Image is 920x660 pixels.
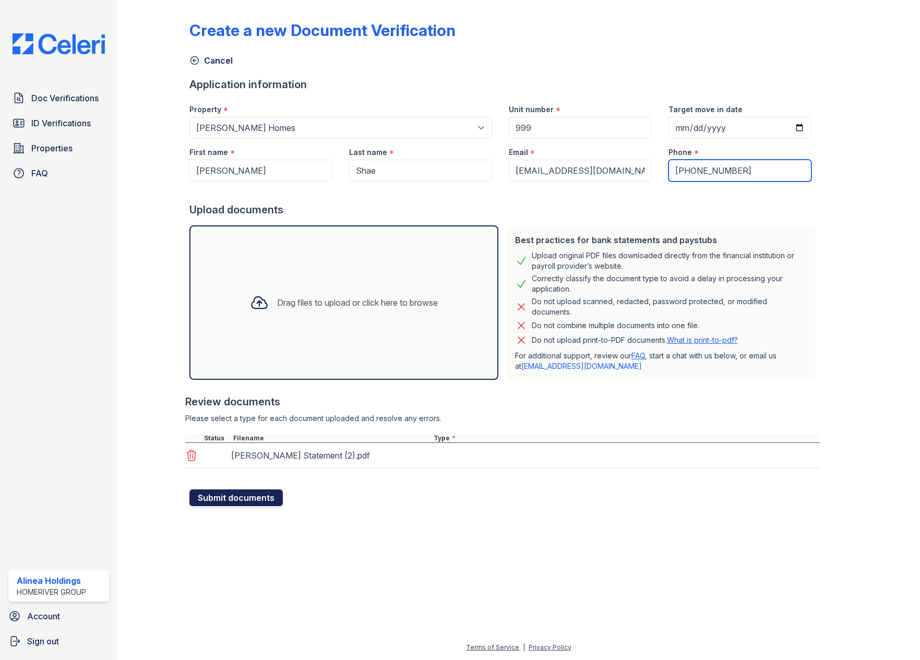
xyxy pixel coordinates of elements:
[189,54,233,67] a: Cancel
[509,104,554,115] label: Unit number
[189,104,221,115] label: Property
[189,202,820,217] div: Upload documents
[189,147,228,158] label: First name
[668,104,743,115] label: Target move in date
[532,250,807,271] div: Upload original PDF files downloaded directly from the financial institution or payroll provider’...
[27,610,60,622] span: Account
[4,606,113,627] a: Account
[532,273,807,294] div: Correctly classify the document type to avoid a delay in processing your application.
[4,631,113,652] a: Sign out
[667,335,738,344] a: What is print-to-pdf?
[509,147,528,158] label: Email
[185,394,820,409] div: Review documents
[631,351,645,360] a: FAQ
[231,447,427,464] div: [PERSON_NAME] Statement (2).pdf
[532,319,699,332] div: Do not combine multiple documents into one file.
[532,296,807,317] div: Do not upload scanned, redacted, password protected, or modified documents.
[31,117,91,129] span: ID Verifications
[202,434,231,442] div: Status
[8,163,109,184] a: FAQ
[189,77,820,92] div: Application information
[31,92,99,104] span: Doc Verifications
[189,489,283,506] button: Submit documents
[521,362,642,370] a: [EMAIL_ADDRESS][DOMAIN_NAME]
[185,413,820,424] div: Please select a type for each document uploaded and resolve any errors.
[27,635,59,647] span: Sign out
[523,643,525,651] div: |
[466,643,519,651] a: Terms of Service
[189,21,456,40] div: Create a new Document Verification
[529,643,571,651] a: Privacy Policy
[668,147,692,158] label: Phone
[515,351,807,371] p: For additional support, review our , start a chat with us below, or email us at
[31,142,73,154] span: Properties
[349,147,387,158] label: Last name
[17,574,86,587] div: Alinea Holdings
[515,234,807,246] div: Best practices for bank statements and paystubs
[8,88,109,109] a: Doc Verifications
[17,587,86,597] div: HomeRiver Group
[277,296,438,309] div: Drag files to upload or click here to browse
[8,113,109,134] a: ID Verifications
[231,434,432,442] div: Filename
[8,138,109,159] a: Properties
[4,33,113,54] img: CE_Logo_Blue-a8612792a0a2168367f1c8372b55b34899dd931a85d93a1a3d3e32e68fde9ad4.png
[432,434,820,442] div: Type
[31,167,48,179] span: FAQ
[532,335,738,345] p: Do not upload print-to-PDF documents.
